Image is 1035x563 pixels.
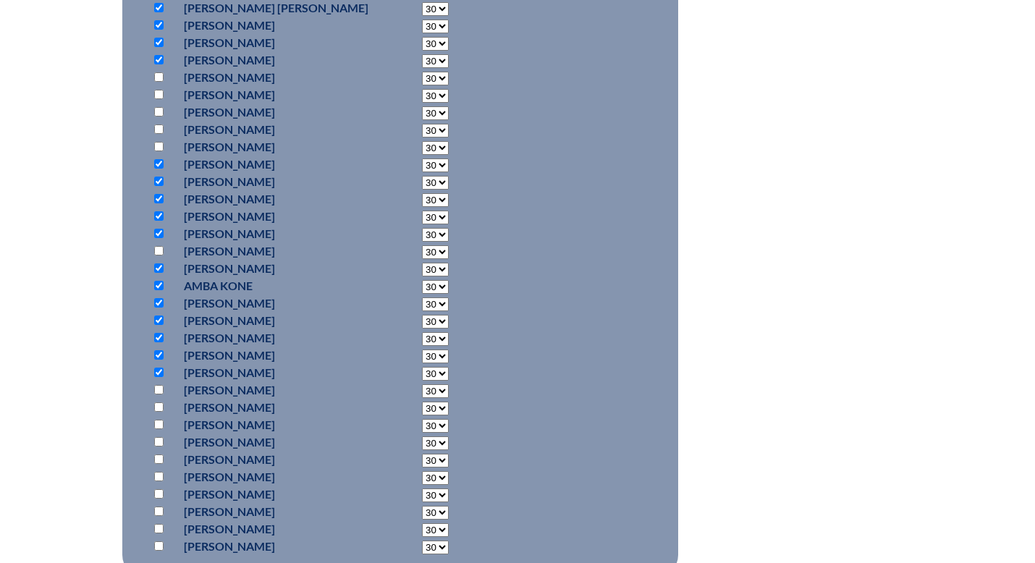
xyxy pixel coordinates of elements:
p: [PERSON_NAME] [184,242,368,260]
p: [PERSON_NAME] [184,364,368,381]
p: [PERSON_NAME] [184,433,368,451]
p: [PERSON_NAME] [184,347,368,364]
p: [PERSON_NAME] [184,103,368,121]
p: [PERSON_NAME] [184,138,368,156]
p: [PERSON_NAME] [184,468,368,486]
p: [PERSON_NAME] [184,520,368,538]
p: [PERSON_NAME] [184,503,368,520]
p: [PERSON_NAME] [184,329,368,347]
p: [PERSON_NAME] [184,381,368,399]
p: [PERSON_NAME] [184,260,368,277]
p: [PERSON_NAME] [184,538,368,555]
p: [PERSON_NAME] [184,190,368,208]
p: [PERSON_NAME] [184,86,368,103]
p: [PERSON_NAME] [184,486,368,503]
p: [PERSON_NAME] [184,312,368,329]
p: [PERSON_NAME] [184,208,368,225]
p: [PERSON_NAME] [184,34,368,51]
p: [PERSON_NAME] [184,69,368,86]
p: [PERSON_NAME] [184,173,368,190]
p: [PERSON_NAME] [184,17,368,34]
p: [PERSON_NAME] [184,225,368,242]
p: [PERSON_NAME] [184,451,368,468]
p: Amba Kone [184,277,368,295]
p: [PERSON_NAME] [184,51,368,69]
p: [PERSON_NAME] [184,416,368,433]
p: [PERSON_NAME] [184,399,368,416]
p: [PERSON_NAME] [184,156,368,173]
p: [PERSON_NAME] [184,121,368,138]
p: [PERSON_NAME] [184,295,368,312]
